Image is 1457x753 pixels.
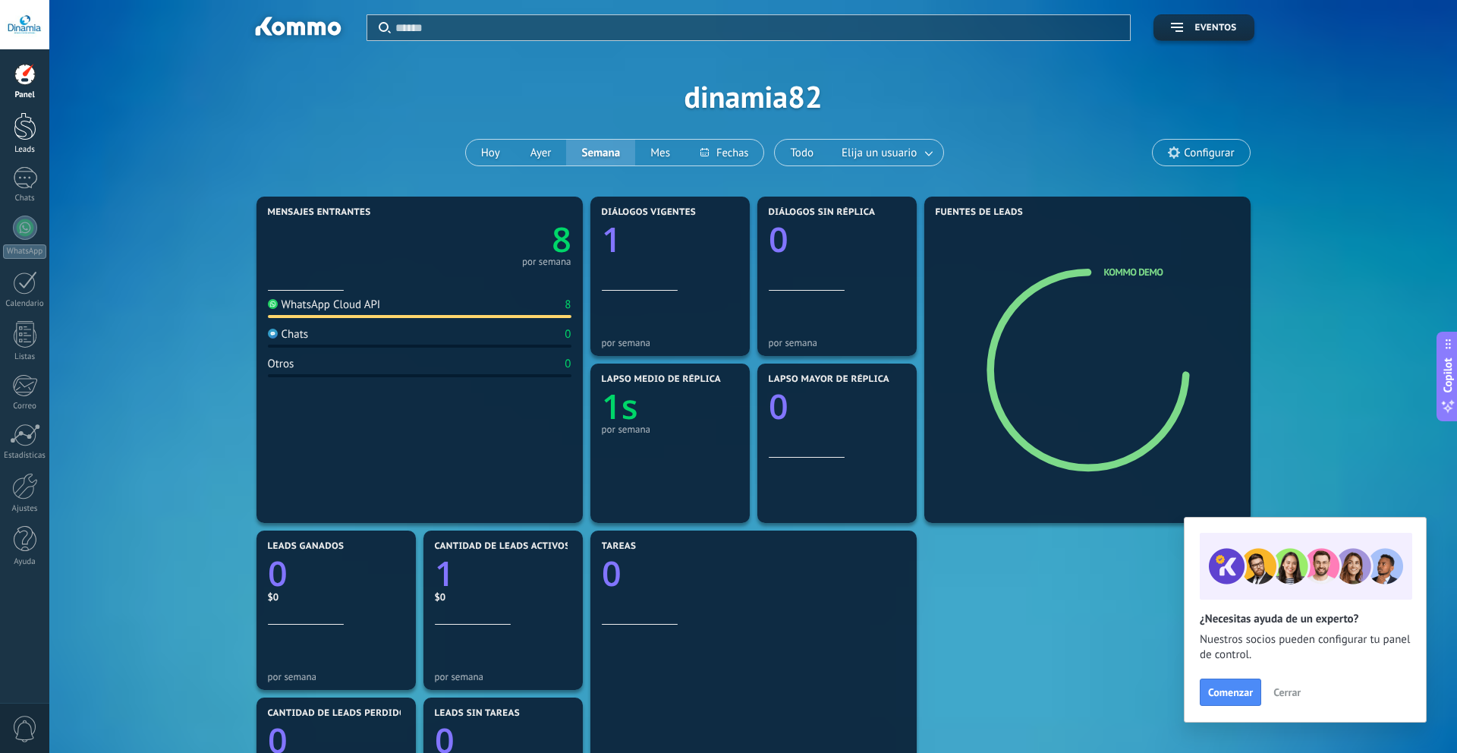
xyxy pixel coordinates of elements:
[268,298,381,312] div: WhatsApp Cloud API
[3,402,47,411] div: Correo
[435,550,455,597] text: 1
[685,140,763,165] button: Fechas
[3,352,47,362] div: Listas
[602,424,738,435] div: por semana
[1153,14,1254,41] button: Eventos
[769,216,788,263] text: 0
[602,374,722,385] span: Lapso medio de réplica
[936,207,1024,218] span: Fuentes de leads
[435,671,571,682] div: por semana
[1184,147,1234,159] span: Configurar
[3,504,47,514] div: Ajustes
[268,329,278,339] img: Chats
[3,90,47,100] div: Panel
[1194,23,1236,33] span: Eventos
[435,591,571,603] div: $0
[1104,266,1163,279] a: Kommo Demo
[769,383,788,430] text: 0
[435,708,520,719] span: Leads sin tareas
[420,216,571,263] a: 8
[268,541,345,552] span: Leads ganados
[268,671,404,682] div: por semana
[602,337,738,348] div: por semana
[1200,679,1261,706] button: Comenzar
[602,550,905,597] a: 0
[602,207,697,218] span: Diálogos vigentes
[515,140,567,165] button: Ayer
[435,550,571,597] a: 1
[769,374,889,385] span: Lapso mayor de réplica
[268,327,309,342] div: Chats
[769,207,876,218] span: Diálogos sin réplica
[3,299,47,309] div: Calendario
[268,591,404,603] div: $0
[268,550,288,597] text: 0
[566,140,635,165] button: Semana
[268,550,404,597] a: 0
[775,140,829,165] button: Todo
[268,299,278,309] img: WhatsApp Cloud API
[565,327,571,342] div: 0
[1440,358,1455,393] span: Copilot
[635,140,685,165] button: Mes
[769,337,905,348] div: por semana
[1208,687,1253,698] span: Comenzar
[1200,632,1411,663] span: Nuestros socios pueden configurar tu panel de control.
[602,541,637,552] span: Tareas
[829,140,943,165] button: Elija un usuario
[268,207,371,218] span: Mensajes entrantes
[552,216,571,263] text: 8
[435,541,571,552] span: Cantidad de leads activos
[1200,612,1411,626] h2: ¿Necesitas ayuda de un experto?
[1267,681,1308,704] button: Cerrar
[3,244,46,259] div: WhatsApp
[602,383,638,430] text: 1s
[268,357,294,371] div: Otros
[466,140,515,165] button: Hoy
[3,145,47,155] div: Leads
[3,194,47,203] div: Chats
[268,708,412,719] span: Cantidad de leads perdidos
[602,216,622,263] text: 1
[1273,687,1301,698] span: Cerrar
[3,557,47,567] div: Ayuda
[522,258,571,266] div: por semana
[839,143,920,163] span: Elija un usuario
[3,451,47,461] div: Estadísticas
[565,298,571,312] div: 8
[602,550,622,597] text: 0
[565,357,571,371] div: 0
